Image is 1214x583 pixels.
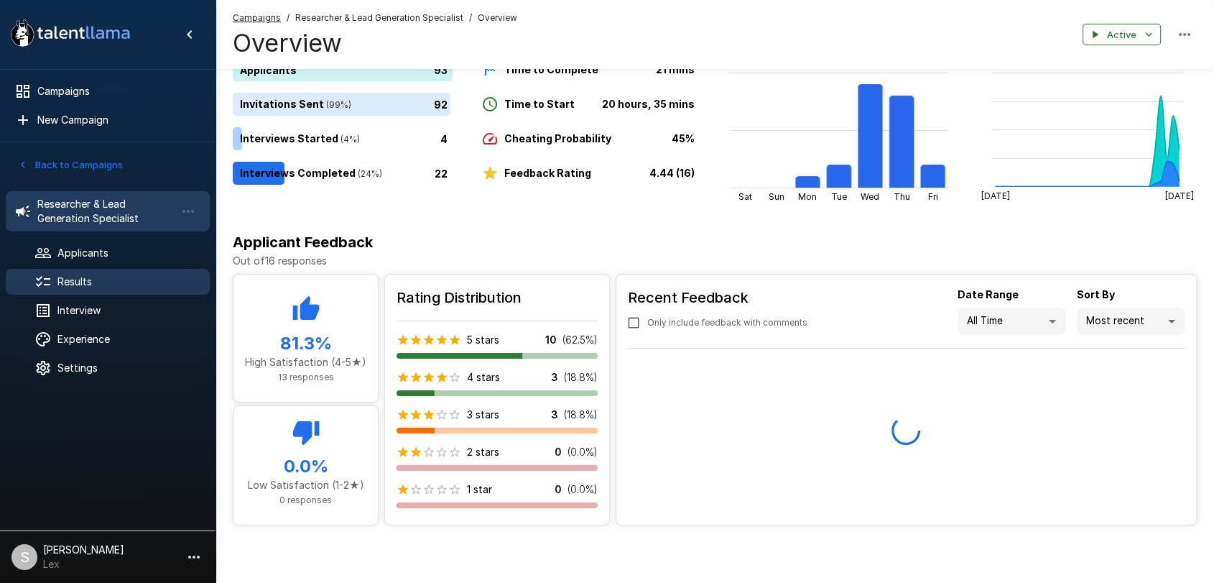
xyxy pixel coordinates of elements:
[861,191,879,202] tspan: Wed
[567,445,598,459] p: ( 0.0 %)
[562,333,598,347] p: ( 62.5 %)
[233,254,1197,268] p: Out of 16 responses
[656,63,695,75] b: 21 mins
[504,98,575,110] b: Time to Start
[958,288,1019,300] b: Date Range
[245,355,366,369] p: High Satisfaction (4-5★)
[245,332,366,355] h5: 81.3 %
[798,191,817,202] tspan: Mon
[564,408,598,422] p: ( 18.8 %)
[981,190,1009,201] tspan: [DATE]
[564,370,598,385] p: ( 18.8 %)
[1077,308,1185,335] div: Most recent
[434,96,448,111] p: 92
[893,191,909,202] tspan: Thu
[469,11,472,25] span: /
[672,132,695,144] b: 45%
[397,286,598,309] h6: Rating Distribution
[647,316,807,330] span: Only include feedback with comments
[467,482,492,497] p: 1 star
[278,372,334,382] span: 13 responses
[467,445,499,459] p: 2 stars
[504,63,598,75] b: Time to Complete
[769,191,784,202] tspan: Sun
[649,167,695,179] b: 4.44 (16)
[478,11,517,25] span: Overview
[1077,288,1115,300] b: Sort By
[927,191,937,202] tspan: Fri
[1083,24,1161,46] button: Active
[467,408,499,422] p: 3 stars
[738,191,752,202] tspan: Sat
[504,132,611,144] b: Cheating Probability
[279,495,332,505] span: 0 responses
[555,445,562,459] p: 0
[233,28,517,58] h4: Overview
[551,408,558,422] p: 3
[233,234,373,251] b: Applicant Feedback
[628,286,819,309] h6: Recent Feedback
[831,191,847,202] tspan: Tue
[440,131,448,146] p: 4
[1164,190,1193,201] tspan: [DATE]
[245,455,366,478] h5: 0.0 %
[233,12,281,23] u: Campaigns
[245,478,366,492] p: Low Satisfaction (1-2★)
[555,482,562,497] p: 0
[295,11,463,25] span: Researcher & Lead Generation Specialist
[467,370,500,385] p: 4 stars
[602,98,695,110] b: 20 hours, 35 mins
[435,165,448,180] p: 22
[958,308,1065,335] div: All Time
[567,482,598,497] p: ( 0.0 %)
[287,11,289,25] span: /
[504,167,591,179] b: Feedback Rating
[467,333,499,347] p: 5 stars
[434,62,448,77] p: 93
[551,370,558,385] p: 3
[545,333,557,347] p: 10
